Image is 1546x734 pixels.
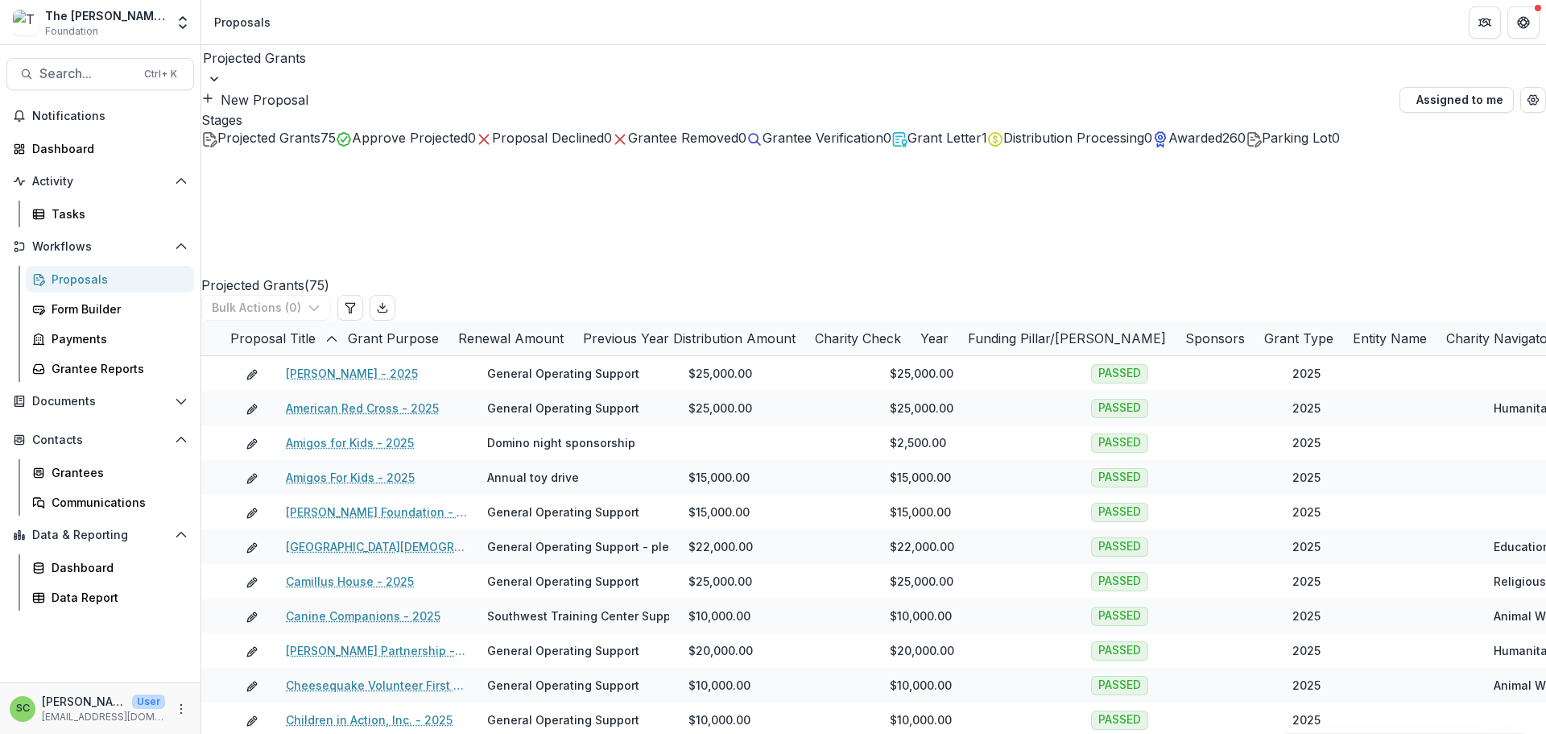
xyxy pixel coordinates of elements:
span: Activity [32,175,168,189]
svg: sorted ascending [325,333,338,346]
span: 0 [1332,130,1340,146]
span: PASSED [1098,436,1141,450]
span: Workflows [32,240,168,254]
div: Previous Year Distribution Amount [573,321,805,355]
span: $25,000.00 [688,573,752,590]
button: Open Workflows [6,234,194,259]
span: General Operating Support [487,642,639,659]
span: $2,500.00 [890,434,946,451]
p: [EMAIL_ADDRESS][DOMAIN_NAME] [42,710,165,724]
span: $25,000.00 [688,365,752,382]
button: Bulk Actions (0) [201,295,331,321]
button: edit [246,365,258,382]
div: Dashboard [52,559,181,576]
span: General Operating Support [487,711,639,728]
a: Camillus House - 2025 [286,573,414,590]
span: $25,000.00 [890,400,953,417]
span: 2025 [1292,677,1321,694]
div: Grantee Reports [52,360,181,377]
button: Get Help [1507,6,1540,39]
div: Proposal Title [221,321,338,355]
span: Grantee Removed [628,130,738,146]
span: PASSED [1098,678,1141,692]
div: Renewal Amount [449,329,573,348]
div: Sponsors [1176,321,1255,355]
button: Edit table settings [337,295,363,321]
button: Distribution Processing0 [987,128,1152,147]
span: 75 [320,130,336,146]
span: Awarded [1168,130,1222,146]
div: Grant Purpose [338,321,449,355]
a: Grantee Reports [26,355,194,382]
nav: breadcrumb [208,10,277,34]
div: Grant Type [1255,321,1343,355]
a: Canine Companions - 2025 [286,608,440,624]
button: edit [246,642,258,659]
span: Grant Letter [907,130,982,146]
span: $10,000.00 [890,608,952,624]
span: $15,000.00 [890,469,951,486]
span: Domino night sponsorship [487,434,635,451]
div: Ctrl + K [141,65,180,83]
button: Open entity switcher [172,6,194,39]
span: 0 [604,130,612,146]
span: $20,000.00 [688,642,753,659]
button: edit [246,400,258,417]
div: Entity Name [1343,321,1436,355]
div: Proposals [214,14,271,31]
button: edit [246,434,258,451]
a: Cheesequake Volunteer First Aid Squad - 2025 [286,677,468,694]
div: Proposal Title [221,329,325,348]
span: 2025 [1292,608,1321,624]
span: $25,000.00 [688,400,752,417]
span: 0 [738,130,746,146]
span: Stages [201,113,1546,128]
div: Entity Name [1343,329,1436,348]
button: Open Data & Reporting [6,522,194,548]
div: Tasks [52,205,181,222]
span: $10,000.00 [688,677,750,694]
span: Contacts [32,433,168,447]
span: $20,000.00 [890,642,954,659]
span: General Operating Support [487,504,639,520]
a: Payments [26,326,194,352]
div: Communications [52,494,181,511]
button: Export table data [370,295,395,321]
div: Data Report [52,589,181,606]
a: Dashboard [6,135,194,162]
a: American Red Cross - 2025 [286,400,439,417]
a: Dashboard [26,554,194,581]
div: Funding Pillar/[PERSON_NAME] [958,321,1176,355]
div: Funding Pillar/[PERSON_NAME] [958,329,1176,348]
span: Southwest Training Center Support [487,608,686,624]
span: 0 [883,130,891,146]
span: $15,000.00 [688,469,750,486]
button: Search... [6,58,194,90]
a: [PERSON_NAME] Foundation - 2025 [286,504,468,520]
button: Notifications [6,103,194,129]
button: Open Contacts [6,427,194,453]
span: $22,000.00 [890,538,954,555]
div: Grantees [52,464,181,481]
button: New Proposal [201,90,308,110]
span: Projected Grants [217,130,320,146]
div: Charity Check [805,321,911,355]
a: Data Report [26,584,194,611]
a: Form Builder [26,296,194,322]
div: Renewal Amount [449,321,573,355]
span: Search... [39,66,134,81]
span: 2025 [1292,504,1321,520]
div: Sonia Cavalli [16,703,30,714]
span: Grantee Verification [763,130,883,146]
a: [GEOGRAPHIC_DATA][DEMOGRAPHIC_DATA] - 2025 [286,538,468,555]
span: Distribution Processing [1003,130,1144,146]
span: General Operating Support [487,365,639,382]
button: edit [246,677,258,694]
div: Grant Purpose [338,329,449,348]
span: 2025 [1292,365,1321,382]
span: General Operating Support [487,677,639,694]
a: Children in Action, Inc. - 2025 [286,711,453,728]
